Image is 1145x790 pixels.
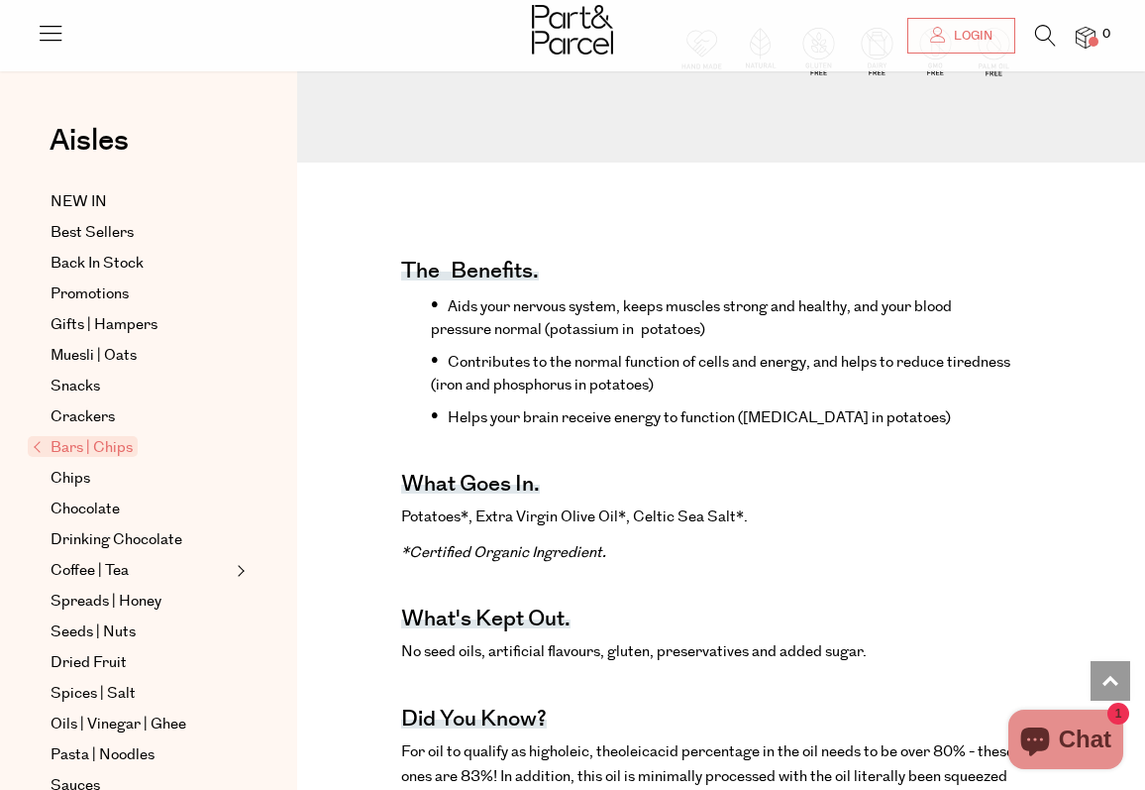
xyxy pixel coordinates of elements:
a: Back In Stock [51,252,231,276]
h4: Did you know? [401,715,547,729]
a: Pasta | Noodles [51,743,231,767]
h4: What's kept out. [401,615,571,628]
span: For oil to qualify as high [401,741,558,762]
p: No seed oils, artificial flavours, gluten, preservatives and added sugar. [401,639,1015,665]
a: Gifts | Hampers [51,313,231,337]
span: otatoes [650,319,700,340]
a: Oils | Vinegar | Ghee [51,713,231,736]
span: Pasta | Noodles [51,743,155,767]
span: Dried Fruit [51,651,127,675]
h4: The benefits. [401,267,539,281]
span: Coffee | Tea [51,559,129,583]
span: Gifts | Hampers [51,313,157,337]
span: o [558,741,566,762]
a: Chips [51,467,231,491]
a: Aisles [50,126,129,175]
a: Crackers [51,405,231,429]
a: Dried Fruit [51,651,231,675]
h4: What goes in. [401,480,540,494]
span: Oils | Vinegar | Ghee [51,713,186,736]
span: Login [949,28,992,45]
span: leic [626,741,650,762]
span: Best Sellers [51,221,134,245]
a: Seeds | Nuts [51,621,231,644]
span: Drinking Chocolate [51,528,182,552]
li: Aids your nervous system, keeps muscles strong and healthy, and your blood pressure normal (potas... [431,291,1015,340]
span: Spreads | Honey [51,590,161,614]
a: Muesli | Oats [51,344,231,368]
a: Promotions [51,282,231,306]
img: Part&Parcel [532,5,613,55]
span: Seeds | Nuts [51,621,136,644]
em: *Certified Organic Ingredient. [401,542,606,563]
span: Back In Stock [51,252,144,276]
span: Snacks [51,375,100,398]
a: 0 [1076,27,1095,48]
span: a [650,741,658,762]
span: Contributes to the normal function of cells and energy, and helps to reduce tiredness (iron and p... [431,352,1010,395]
span: o [618,741,626,762]
span: Helps your brain receive energy to function ([MEDICAL_DATA] in potatoes) [448,407,951,428]
span: Crackers [51,405,115,429]
span: Bars | Chips [28,436,138,457]
a: Best Sellers [51,221,231,245]
a: NEW IN [51,190,231,214]
span: Potatoes*, Extra Virgin Olive Oil*, Celtic Sea Salt*. [401,507,748,527]
a: Spreads | Honey [51,590,231,614]
a: Coffee | Tea [51,559,231,583]
span: leic, the [566,741,618,762]
span: Spices | Salt [51,682,136,706]
a: Bars | Chips [33,436,231,460]
span: Aisles [50,119,129,163]
a: Spices | Salt [51,682,231,706]
span: Chocolate [51,498,120,521]
inbox-online-store-chat: Shopify online store chat [1002,710,1129,774]
span: NEW IN [51,190,107,214]
span: Muesli | Oats [51,344,137,368]
a: Login [907,18,1015,54]
span: 0 [1097,26,1115,44]
span: Promotions [51,282,129,306]
span: Chips [51,467,90,491]
a: Chocolate [51,498,231,521]
a: Drinking Chocolate [51,528,231,552]
a: Snacks [51,375,231,398]
button: Expand/Collapse Coffee | Tea [232,559,246,583]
